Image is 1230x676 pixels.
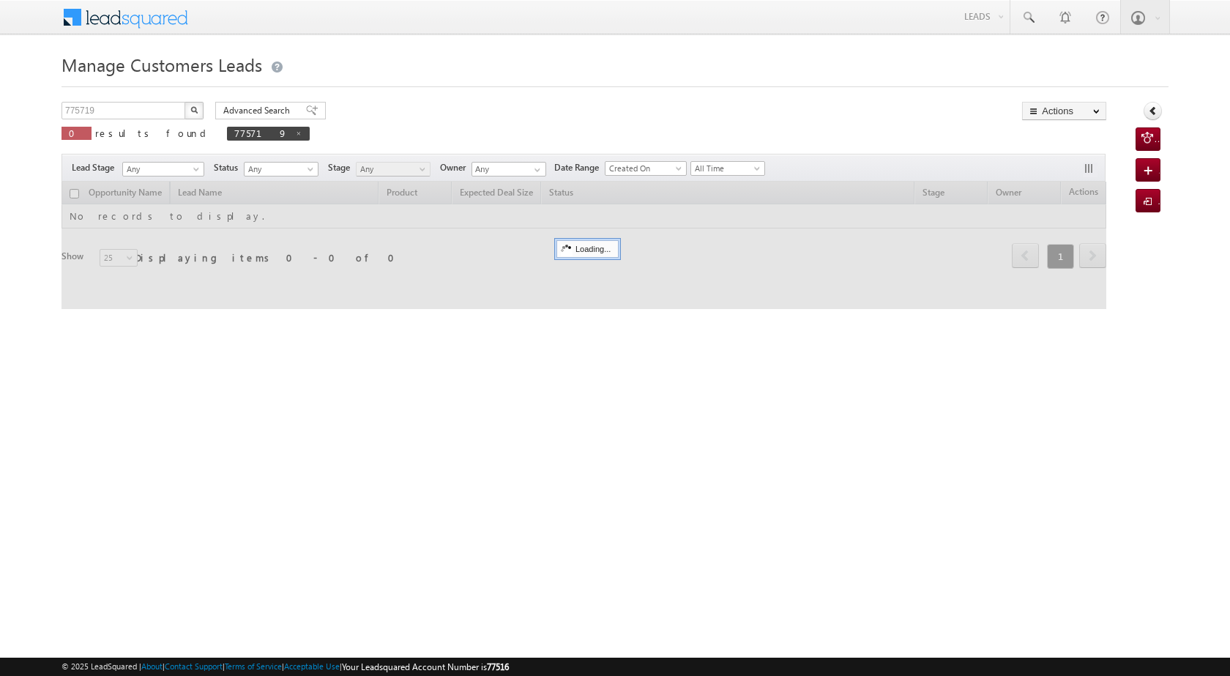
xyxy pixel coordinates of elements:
[61,660,509,674] span: © 2025 LeadSquared | | | | |
[471,162,546,177] input: Type to Search
[245,163,314,176] span: Any
[141,661,163,671] a: About
[214,161,244,174] span: Status
[190,106,198,114] img: Search
[165,661,223,671] a: Contact Support
[605,161,687,176] a: Created On
[69,127,84,139] span: 0
[1022,102,1106,120] button: Actions
[223,104,294,117] span: Advanced Search
[357,163,426,176] span: Any
[225,661,282,671] a: Terms of Service
[72,161,120,174] span: Lead Stage
[690,161,765,176] a: All Time
[61,53,262,76] span: Manage Customers Leads
[95,127,212,139] span: results found
[556,240,619,258] div: Loading...
[123,163,199,176] span: Any
[440,161,471,174] span: Owner
[244,162,318,177] a: Any
[356,162,430,177] a: Any
[328,161,356,174] span: Stage
[487,661,509,672] span: 77516
[122,162,204,177] a: Any
[342,661,509,672] span: Your Leadsquared Account Number is
[234,127,288,139] span: 775719
[554,161,605,174] span: Date Range
[284,661,340,671] a: Acceptable Use
[526,163,545,177] a: Show All Items
[605,162,682,175] span: Created On
[691,162,761,175] span: All Time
